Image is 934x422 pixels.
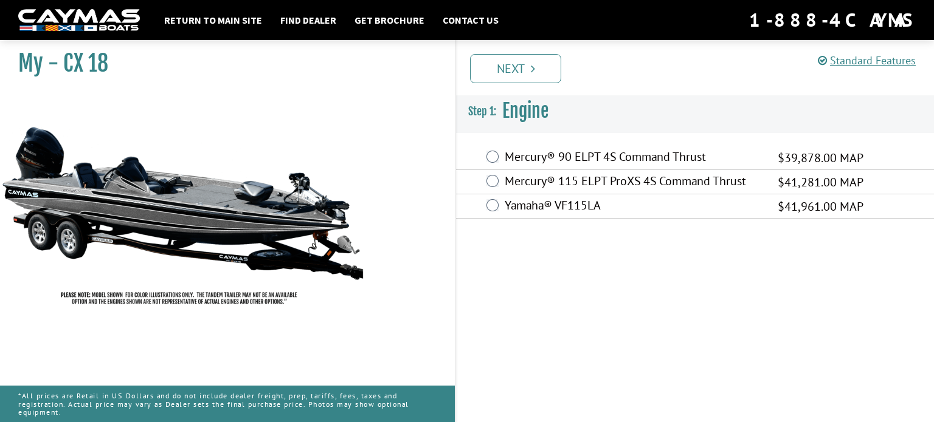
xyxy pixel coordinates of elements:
h1: My - CX 18 [18,50,424,77]
label: Mercury® 115 ELPT ProXS 4S Command Thrust [505,174,763,191]
span: $41,961.00 MAP [778,197,863,216]
label: Yamaha® VF115LA [505,198,763,216]
a: Contact Us [437,12,505,28]
img: white-logo-c9c8dbefe5ff5ceceb0f0178aa75bf4bb51f6bca0971e226c86eb53dfe498488.png [18,9,140,32]
h3: Engine [456,89,934,134]
div: 1-888-4CAYMAS [749,7,916,33]
a: Get Brochure [348,12,431,28]
span: $41,281.00 MAP [778,173,863,191]
a: Return to main site [158,12,268,28]
ul: Pagination [467,52,934,83]
a: Find Dealer [274,12,342,28]
a: Standard Features [818,53,916,67]
a: Next [470,54,561,83]
span: $39,878.00 MAP [778,149,863,167]
label: Mercury® 90 ELPT 4S Command Thrust [505,149,763,167]
p: *All prices are Retail in US Dollars and do not include dealer freight, prep, tariffs, fees, taxe... [18,386,437,422]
